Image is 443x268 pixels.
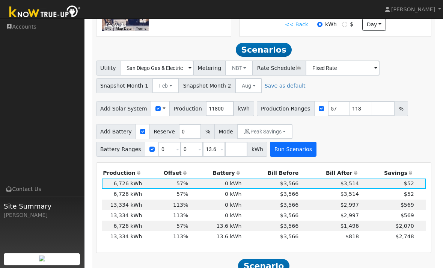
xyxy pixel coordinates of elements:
span: $3,566 [280,234,298,240]
span: Battery Ranges [96,142,146,157]
a: Open this area in Google Maps (opens a new window) [104,21,128,31]
input: Select a Rate Schedule [306,61,380,76]
img: Know True-Up [6,4,84,21]
th: Production [102,168,143,179]
span: kWh [234,101,254,117]
td: 13,334 kWh [102,200,143,210]
span: Site Summary [4,201,80,211]
th: Offset [143,168,190,179]
span: 113% [173,234,188,240]
span: Snapshot Month 1 [96,79,153,94]
span: $3,566 [280,213,298,219]
input: $ [342,22,347,27]
span: Utility [96,61,121,76]
button: Aug [235,79,262,94]
span: $3,566 [280,223,298,229]
span: Savings [384,170,407,176]
button: Feb [152,79,179,94]
td: 0 kWh [190,189,243,200]
td: 6,726 kWh [102,221,143,232]
span: Add Solar System [96,101,152,117]
span: $2,997 [341,213,359,219]
span: $3,514 [341,181,359,187]
span: $818 [345,234,359,240]
span: $2,997 [341,202,359,208]
span: $2,070 [395,223,414,229]
td: 0 kWh [190,179,243,189]
button: Keyboard shortcuts [105,26,111,32]
span: [PERSON_NAME] [391,6,435,12]
td: 13,334 kWh [102,232,143,242]
span: Snapshot Month 2 [179,79,235,94]
span: 113% [173,202,188,208]
td: 13.6 kWh [190,221,243,232]
span: $3,566 [280,202,298,208]
span: Production [169,101,206,117]
div: [PERSON_NAME] [4,211,80,219]
img: retrieve [39,256,45,262]
input: kWh [317,22,322,27]
th: Bill After [300,168,360,179]
td: 13.6 kWh [190,232,243,242]
label: kWh [325,21,337,29]
span: % [394,101,408,117]
th: Battery [190,168,243,179]
td: 6,726 kWh [102,179,143,189]
span: 57% [176,223,188,229]
th: Bill Before [243,168,300,179]
img: Google [104,21,128,31]
span: 57% [176,191,188,197]
label: $ [350,21,353,29]
td: 13,334 kWh [102,210,143,221]
span: $1,496 [341,223,359,229]
td: 0 kWh [190,210,243,221]
button: Run Scenarios [270,142,316,157]
button: Map Data [116,26,131,32]
td: 0 kWh [190,200,243,210]
span: Rate Schedule [253,61,306,76]
span: $52 [404,191,414,197]
a: Terms (opens in new tab) [136,27,146,31]
span: $3,566 [280,191,298,197]
span: 113% [173,213,188,219]
button: day [362,19,386,32]
span: 57% [176,181,188,187]
span: Reserve [149,124,179,139]
a: Save as default [265,82,306,90]
button: NBT [225,61,253,76]
span: kWh [247,142,267,157]
span: Scenarios [236,43,292,57]
span: Production Ranges [257,101,315,117]
span: $2,748 [395,234,414,240]
input: Select a Utility [120,61,194,76]
span: $569 [401,213,414,219]
span: $3,514 [341,191,359,197]
a: << Back [285,21,308,29]
span: $52 [404,181,414,187]
td: 6,726 kWh [102,189,143,200]
span: % [201,124,214,139]
span: Metering [193,61,226,76]
span: Add Battery [96,124,136,139]
button: Peak Savings [237,124,292,139]
span: $569 [401,202,414,208]
span: Mode [214,124,237,139]
span: $3,566 [280,181,298,187]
